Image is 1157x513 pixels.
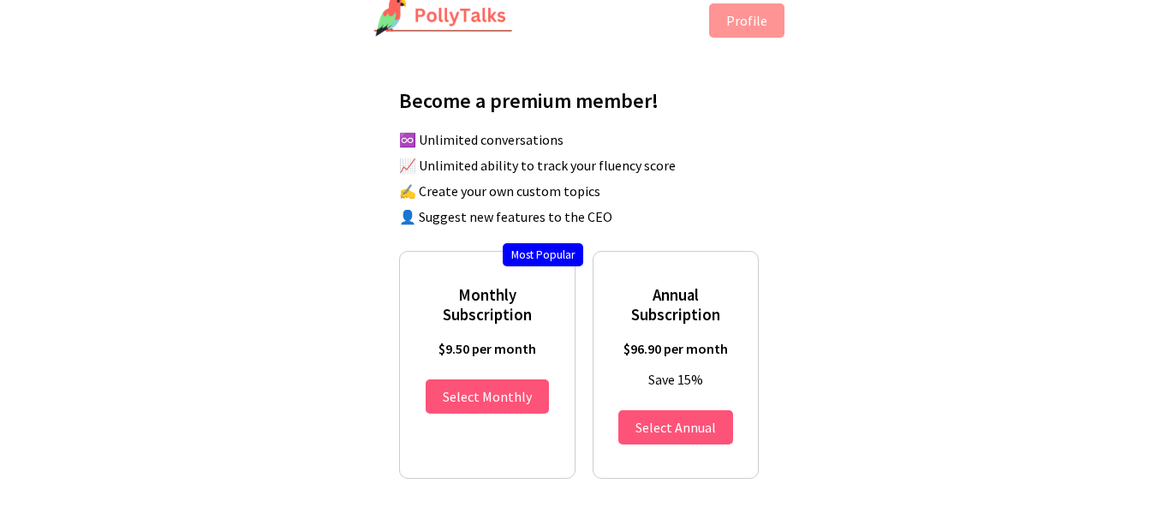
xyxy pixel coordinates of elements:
[611,285,740,325] h3: Annual Subscription
[399,208,776,225] li: 👤 Suggest new features to the CEO
[709,3,784,38] button: Profile
[611,340,740,357] p: $96.90 per month
[611,371,740,388] p: Save 15%
[618,410,733,444] button: Annual Subscription $96.90 per month Save 15%
[399,131,776,148] li: ♾️ Unlimited conversations
[417,285,558,325] h3: Monthly Subscription
[399,182,776,200] li: ✍️ Create your own custom topics
[417,340,558,357] p: $9.50 per month
[399,157,776,174] li: 📈 Unlimited ability to track your fluency score
[399,87,776,114] h2: Become a premium member!
[426,379,549,414] button: Monthly Subscription $9.50 per month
